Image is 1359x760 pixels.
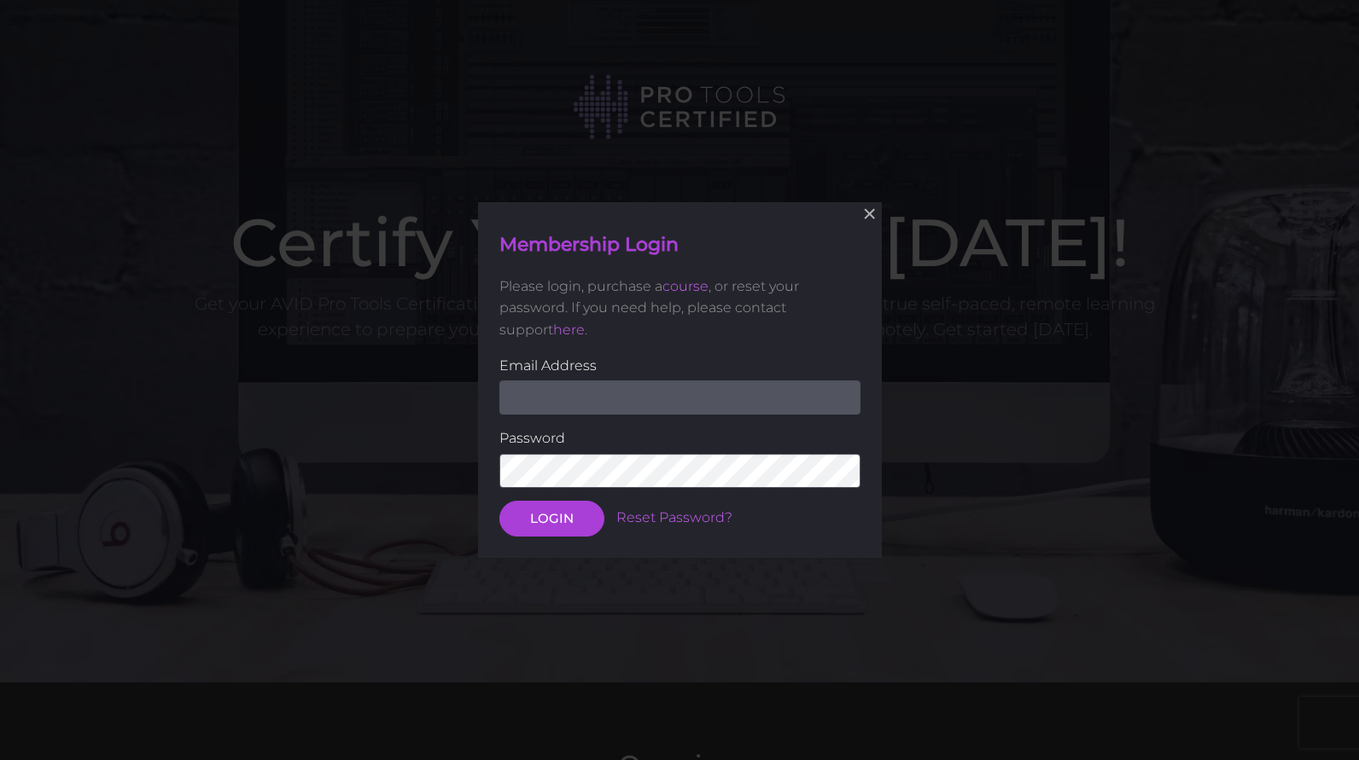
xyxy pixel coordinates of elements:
button: LOGIN [499,501,604,537]
h4: Membership Login [499,232,860,258]
button: × [850,195,888,233]
a: Reset Password? [616,509,732,525]
p: Please login, purchase a , or reset your password. If you need help, please contact support . [499,276,860,341]
label: Email Address [499,355,860,377]
label: Password [499,427,860,450]
a: here [553,322,585,338]
a: course [662,278,709,294]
